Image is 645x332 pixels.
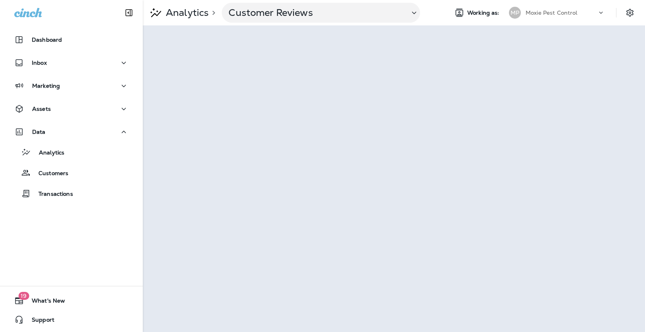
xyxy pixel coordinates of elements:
p: Transactions [31,191,73,198]
span: What's New [24,297,65,307]
p: Customers [31,170,68,178]
p: Marketing [32,83,60,89]
button: Collapse Sidebar [118,5,140,21]
button: Data [8,124,135,140]
button: Settings [623,6,637,20]
button: Dashboard [8,32,135,48]
button: Marketing [8,78,135,94]
p: Moxie Pest Control [526,10,578,16]
button: Assets [8,101,135,117]
button: Customers [8,164,135,181]
p: > [209,10,215,16]
span: Working as: [467,10,501,16]
p: Dashboard [32,37,62,43]
p: Inbox [32,60,47,66]
button: Inbox [8,55,135,71]
button: Support [8,312,135,328]
p: Analytics [163,7,209,19]
button: Transactions [8,185,135,202]
span: Support [24,317,54,326]
span: 19 [18,292,29,300]
p: Customer Reviews [228,7,403,19]
button: 19What's New [8,293,135,309]
p: Analytics [31,149,64,157]
p: Assets [32,106,51,112]
p: Data [32,129,46,135]
button: Analytics [8,144,135,160]
div: MP [509,7,521,19]
iframe: To enrich screen reader interactions, please activate Accessibility in Grammarly extension settings [143,25,645,332]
